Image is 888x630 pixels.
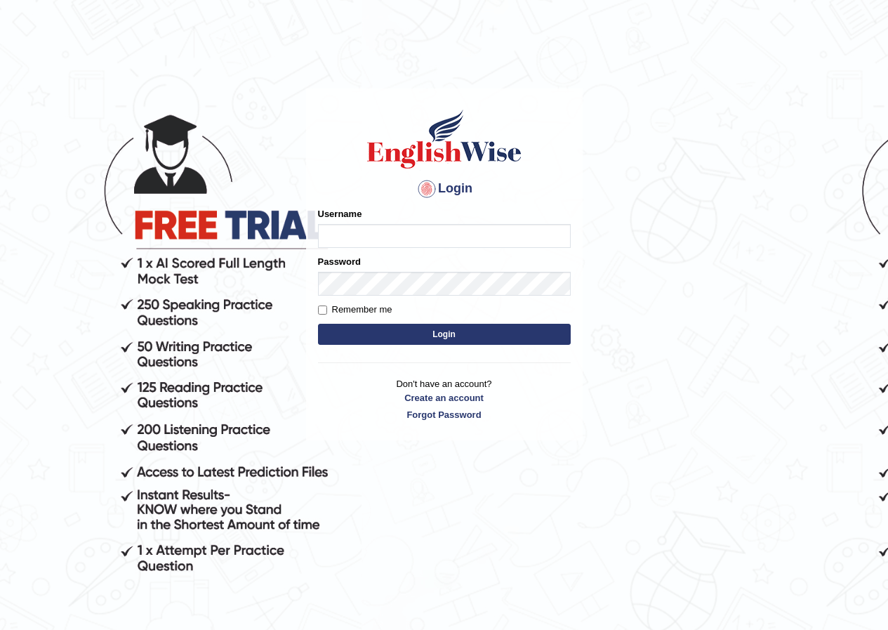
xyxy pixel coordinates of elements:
[318,303,392,317] label: Remember me
[318,207,362,221] label: Username
[318,377,571,421] p: Don't have an account?
[318,408,571,421] a: Forgot Password
[318,178,571,200] h4: Login
[318,255,361,268] label: Password
[364,107,524,171] img: Logo of English Wise sign in for intelligent practice with AI
[318,391,571,405] a: Create an account
[318,306,327,315] input: Remember me
[318,324,571,345] button: Login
